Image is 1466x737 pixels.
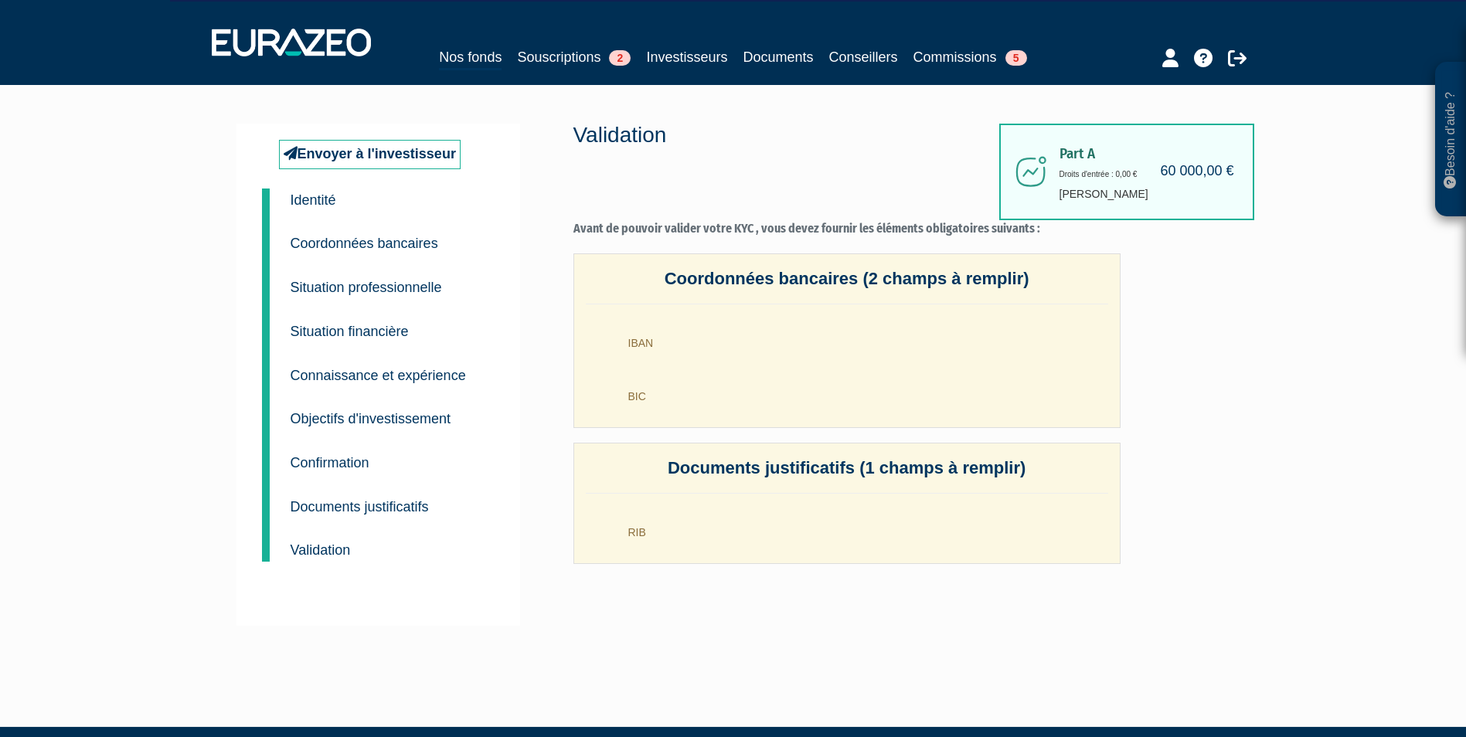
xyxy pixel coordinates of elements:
a: Investisseurs [646,46,727,68]
small: Situation professionnelle [291,280,442,295]
small: Documents justificatifs [291,499,429,515]
div: [PERSON_NAME] [999,124,1254,220]
small: Connaissance et expérience [291,368,466,383]
p: Besoin d'aide ? [1442,70,1460,209]
a: 3 [262,255,270,303]
a: 2 [262,211,270,259]
li: IBAN [617,320,1108,358]
small: Validation [291,542,351,558]
small: Objectifs d'investissement [291,411,451,426]
a: 5 [262,343,270,391]
li: RIB [617,509,1108,548]
a: Conseillers [829,46,898,68]
a: Souscriptions2 [517,46,631,68]
h4: 60 000,00 € [1160,165,1233,180]
a: Envoyer à l'investisseur [279,140,461,169]
small: Situation financière [291,324,409,339]
a: 7 [262,430,270,478]
img: 1732889491-logotype_eurazeo_blanc_rvb.png [212,29,371,56]
span: Part A [1060,146,1230,162]
a: 1 [262,188,270,219]
span: 2 [609,50,631,66]
a: Commissions5 [913,46,1027,68]
a: Documents justificatifs (1 champs à remplir) RIB [573,443,1121,564]
a: 8 [262,474,270,522]
a: 6 [262,386,270,434]
small: Coordonnées bancaires [291,236,438,251]
h4: Documents justificatifs (1 champs à remplir) [586,459,1108,494]
p: Validation [573,120,998,151]
a: 9 [262,518,270,562]
h4: Coordonnées bancaires (2 champs à remplir) [586,270,1108,304]
a: 4 [262,299,270,347]
h6: Droits d'entrée : 0,00 € [1060,170,1230,178]
a: Nos fonds [439,46,502,70]
a: Documents [743,46,814,68]
a: Coordonnées bancaires (2 champs à remplir) IBAN BIC [573,253,1121,428]
small: Identité [291,192,336,208]
small: Confirmation [291,455,369,470]
span: 5 [1005,50,1027,66]
label: Avant de pouvoir valider votre KYC , vous devez fournir les éléments obligatoires suivants : [573,220,1121,238]
li: BIC [617,373,1108,412]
